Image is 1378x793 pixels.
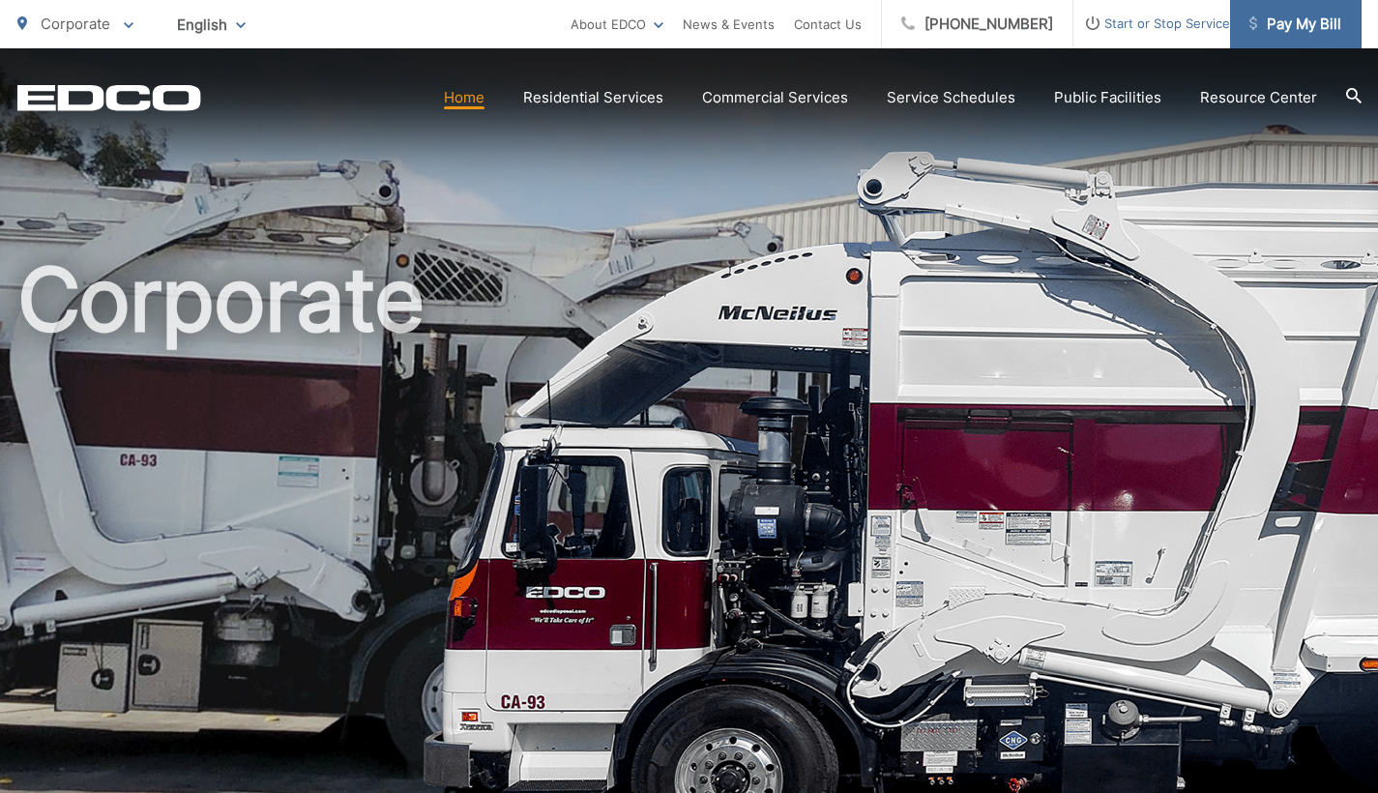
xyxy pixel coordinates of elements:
[1200,86,1317,109] a: Resource Center
[702,86,848,109] a: Commercial Services
[444,86,484,109] a: Home
[1054,86,1161,109] a: Public Facilities
[794,13,862,36] a: Contact Us
[162,8,260,42] span: English
[1249,13,1341,36] span: Pay My Bill
[683,13,775,36] a: News & Events
[41,15,110,33] span: Corporate
[17,84,201,111] a: EDCD logo. Return to the homepage.
[571,13,663,36] a: About EDCO
[523,86,663,109] a: Residential Services
[887,86,1015,109] a: Service Schedules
